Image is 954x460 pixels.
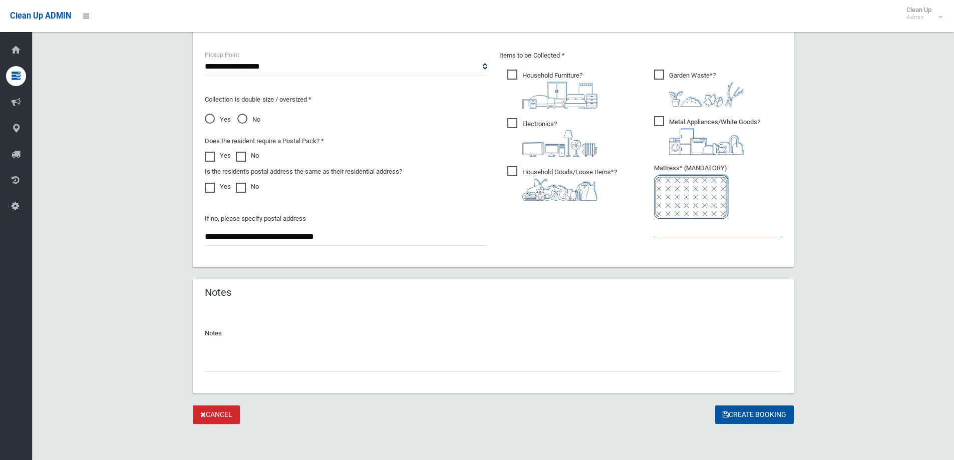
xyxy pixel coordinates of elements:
span: Mattress* (MANDATORY) [654,164,782,219]
label: Yes [205,181,231,193]
label: Is the resident's postal address the same as their residential address? [205,166,402,178]
i: ? [522,72,597,109]
span: No [237,114,260,126]
header: Notes [193,283,243,302]
p: Collection is double size / oversized * [205,94,487,106]
p: Items to be Collected * [499,50,782,62]
a: Cancel [193,405,240,424]
span: Yes [205,114,231,126]
i: ? [669,72,744,107]
p: Notes [205,327,782,339]
img: e7408bece873d2c1783593a074e5cb2f.png [654,174,729,219]
i: ? [522,120,597,157]
span: Clean Up [901,6,941,21]
img: b13cc3517677393f34c0a387616ef184.png [522,178,597,201]
label: No [236,150,259,162]
span: Household Goods/Loose Items* [507,166,617,201]
label: Yes [205,150,231,162]
label: If no, please specify postal address [205,213,306,225]
img: 4fd8a5c772b2c999c83690221e5242e0.png [669,82,744,107]
img: aa9efdbe659d29b613fca23ba79d85cb.png [522,82,597,109]
span: Metal Appliances/White Goods [654,116,760,155]
i: ? [669,118,760,155]
i: ? [522,168,617,201]
img: 394712a680b73dbc3d2a6a3a7ffe5a07.png [522,130,597,157]
span: Clean Up ADMIN [10,11,71,21]
span: Electronics [507,118,597,157]
small: Admin [906,14,931,21]
span: Household Furniture [507,70,597,109]
img: 36c1b0289cb1767239cdd3de9e694f19.png [669,128,744,155]
label: Does the resident require a Postal Pack? * [205,135,324,147]
label: No [236,181,259,193]
button: Create Booking [715,405,794,424]
span: Garden Waste* [654,70,744,107]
